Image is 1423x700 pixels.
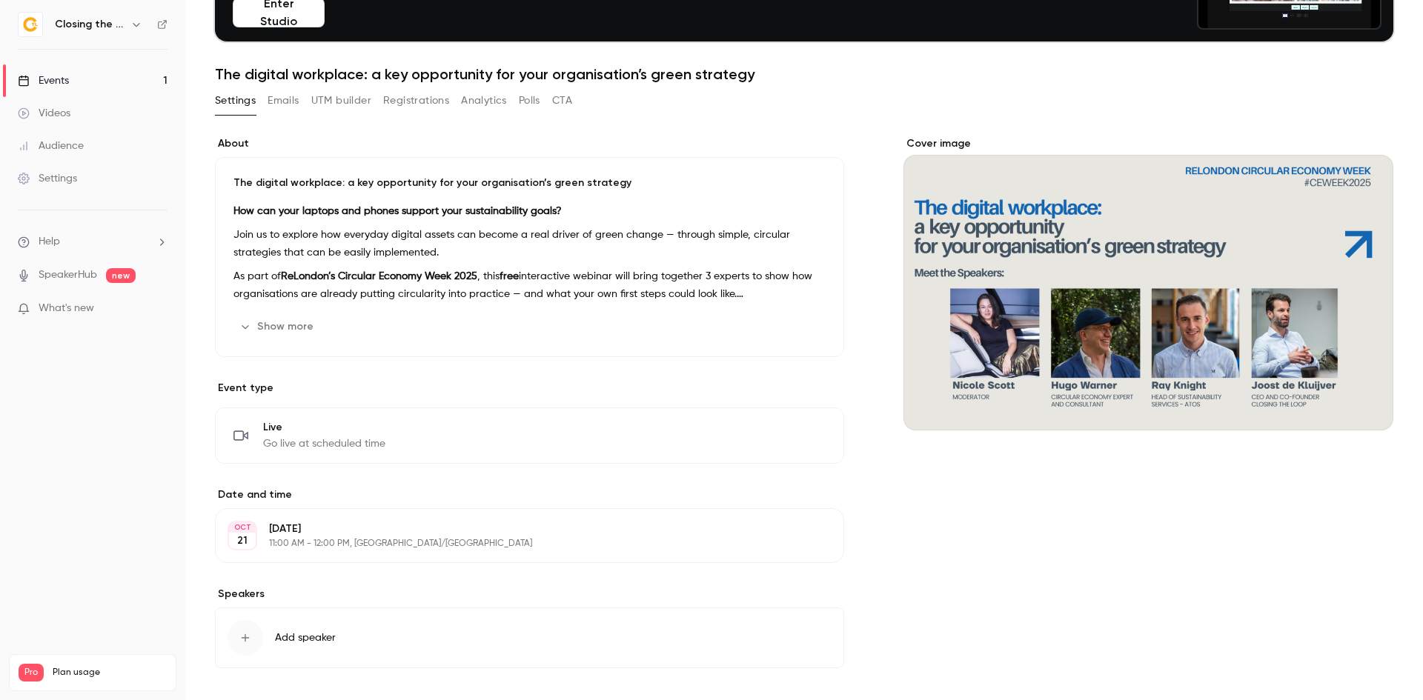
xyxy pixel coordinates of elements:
button: Show more [233,315,322,339]
button: Analytics [461,89,507,113]
strong: ReLondon’s Circular Economy Week 2025 [281,271,477,281]
label: Date and time [215,487,844,502]
p: The digital workplace: a key opportunity for your organisation’s green strategy [233,176,826,190]
p: 11:00 AM - 12:00 PM, [GEOGRAPHIC_DATA]/[GEOGRAPHIC_DATA] [269,538,766,550]
button: Emails [268,89,299,113]
label: Cover image [903,136,1393,151]
img: Closing the Loop [19,13,42,36]
p: 21 [237,533,248,548]
button: Registrations [383,89,449,113]
p: [DATE] [269,521,766,536]
p: Event type [215,381,844,396]
strong: free [500,271,519,281]
label: Speakers [215,587,844,601]
span: Add speaker [275,630,336,645]
button: CTA [552,89,572,113]
h6: Closing the Loop [55,17,125,32]
div: Videos [18,106,70,121]
button: Settings [215,89,256,113]
label: About [215,136,844,151]
div: Audience [18,139,84,153]
span: Live [263,420,385,435]
div: Settings [18,171,77,186]
a: SpeakerHub [39,267,97,283]
button: Polls [519,89,540,113]
span: Go live at scheduled time [263,436,385,451]
span: Help [39,234,60,250]
span: new [106,268,136,283]
p: Join us to explore how everyday digital assets can become a real driver of green change — through... [233,226,826,261]
button: UTM builder [311,89,371,113]
section: Cover image [903,136,1393,430]
h1: The digital workplace: a key opportunity for your organisation’s green strategy [215,65,1393,83]
strong: How can your laptops and phones support your sustainability goals? [233,206,562,216]
div: OCT [229,522,256,533]
p: As part of , this interactive webinar will bring together 3 experts to show how organisations are... [233,267,826,303]
iframe: Noticeable Trigger [150,302,167,316]
span: What's new [39,301,94,316]
li: help-dropdown-opener [18,234,167,250]
span: Pro [19,664,44,681]
span: Plan usage [53,667,167,679]
div: Events [18,73,69,88]
button: Add speaker [215,607,844,668]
